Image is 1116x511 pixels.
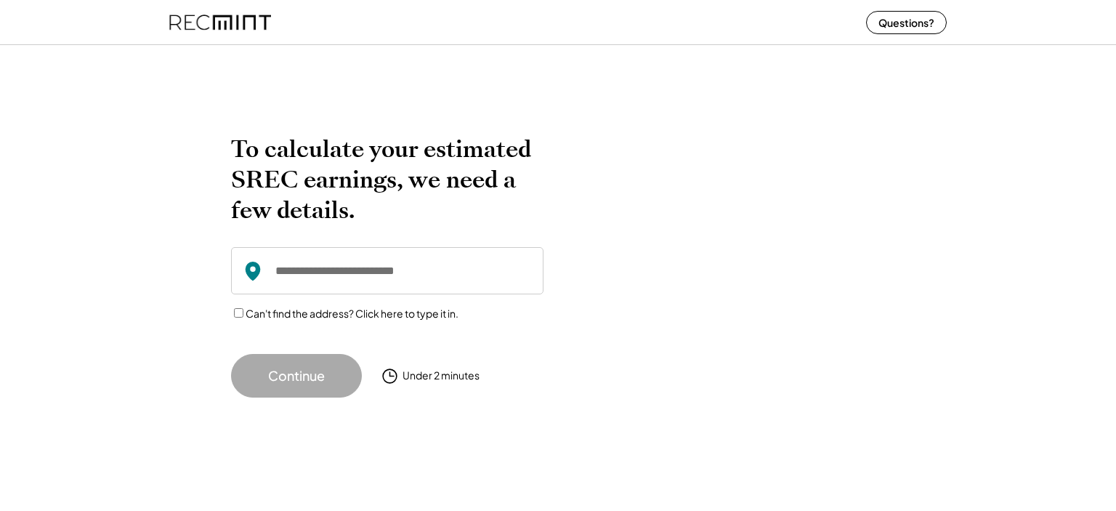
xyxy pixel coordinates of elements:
[403,369,480,383] div: Under 2 minutes
[231,354,362,398] button: Continue
[231,134,543,225] h2: To calculate your estimated SREC earnings, we need a few details.
[866,11,947,34] button: Questions?
[169,3,271,41] img: recmint-logotype%403x%20%281%29.jpeg
[580,134,863,367] img: yH5BAEAAAAALAAAAAABAAEAAAIBRAA7
[246,307,458,320] label: Can't find the address? Click here to type it in.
